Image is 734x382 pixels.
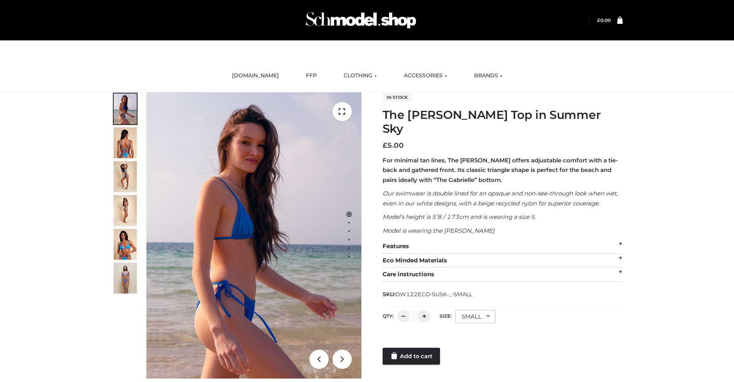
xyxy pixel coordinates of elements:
[383,254,623,268] div: Eco Minded Materials
[440,313,452,319] label: Size:
[114,93,137,124] img: 1.Alex-top_SS-1_4464b1e7-c2c9-4e4b-a62c-58381cd673c0-1.jpg
[383,190,618,207] em: Our swimwear is double lined for an opaque and non-see-through look when wet, even in our white d...
[597,17,611,23] a: £0.00
[395,291,472,298] span: OW122ECO-SUSK-_-SMALL
[383,227,494,234] em: Model is wearing the [PERSON_NAME]
[114,127,137,158] img: 5.Alex-top_CN-1-1_1-1.jpg
[455,310,495,323] div: SMALL
[383,141,404,150] bdi: 5.00
[398,67,453,84] a: ACCESSORIES
[300,67,322,84] a: FFP
[114,161,137,192] img: 4.Alex-top_CN-1-1-2.jpg
[383,93,412,102] span: In stock
[226,67,285,84] a: [DOMAIN_NAME]
[383,141,387,150] span: £
[114,229,137,260] img: 2.Alex-top_CN-1-1-2.jpg
[303,5,419,35] img: Schmodel Admin 964
[114,195,137,226] img: 3.Alex-top_CN-1-1-2.jpg
[597,17,611,23] bdi: 0.00
[383,290,473,299] span: SKU:
[383,267,623,282] div: Care instructions
[383,348,440,365] a: Add to cart
[383,213,536,220] em: Model’s height is 5’8 / 173cm and is wearing a size S.
[383,239,623,254] div: Features
[383,157,618,183] strong: For minimal tan lines, The [PERSON_NAME] offers adjustable comfort with a tie-back and gathered f...
[383,108,623,136] h1: The [PERSON_NAME] Top in Summer Sky
[383,313,393,319] label: QTY:
[114,263,137,294] img: SSVC.jpg
[468,67,508,84] a: BRANDS
[338,67,383,84] a: CLOTHING
[597,17,600,23] span: £
[146,92,361,379] img: 1.Alex-top_SS-1_4464b1e7-c2c9-4e4b-a62c-58381cd673c0 (1)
